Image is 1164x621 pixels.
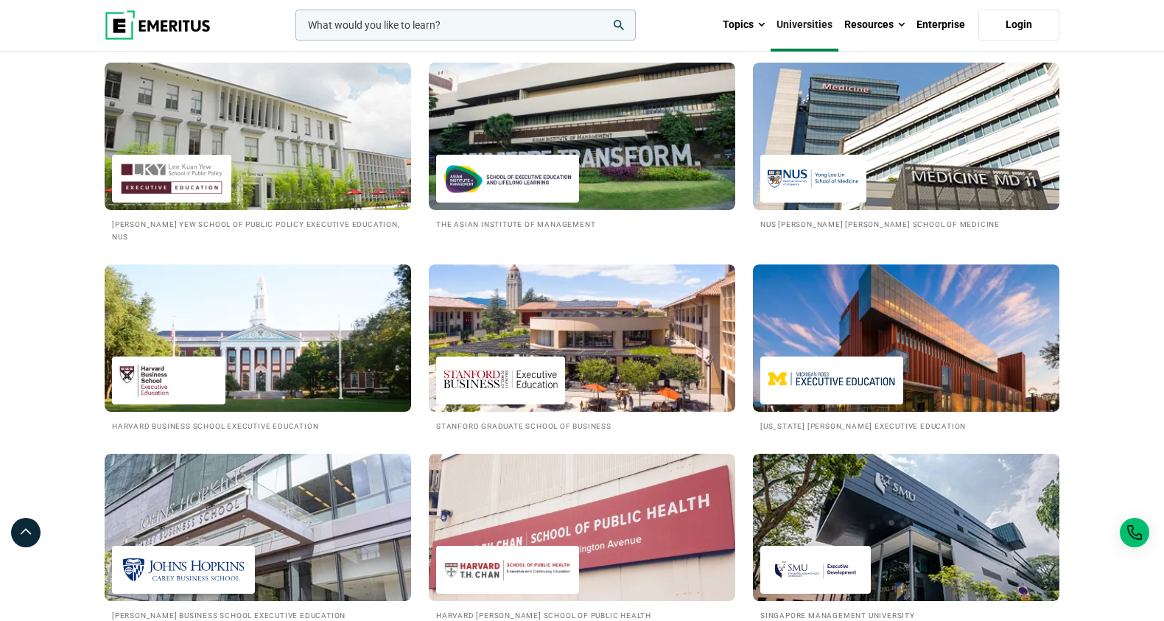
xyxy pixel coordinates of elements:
a: Universities We Work With Stanford Graduate School of Business Stanford Graduate School of Business [429,264,735,432]
input: woocommerce-product-search-field-0 [295,10,636,41]
h2: Harvard [PERSON_NAME] School of Public Health [436,608,728,621]
a: Universities We Work With NUS Yong Loo Lin School of Medicine NUS [PERSON_NAME] [PERSON_NAME] Sch... [753,63,1059,230]
h2: Harvard Business School Executive Education [112,419,404,432]
img: Harvard T.H. Chan School of Public Health [443,553,572,586]
img: Lee Kuan Yew School of Public Policy Executive Education, NUS [119,162,224,195]
img: NUS Yong Loo Lin School of Medicine [768,162,859,195]
h2: The Asian Institute of Management [436,217,728,230]
img: Universities We Work With [429,63,735,210]
img: Universities We Work With [429,264,735,412]
img: Universities We Work With [753,63,1059,210]
a: Universities We Work With Harvard T.H. Chan School of Public Health Harvard [PERSON_NAME] School ... [429,454,735,621]
h2: [PERSON_NAME] Yew School of Public Policy Executive Education, NUS [112,217,404,242]
h2: [US_STATE] [PERSON_NAME] Executive Education [760,419,1052,432]
img: Asian Institute of Management [443,162,572,195]
a: Login [978,10,1059,41]
img: Stanford Graduate School of Business [443,364,558,397]
img: Harvard Business School Executive Education [119,364,218,397]
a: Universities We Work With Michigan Ross Executive Education [US_STATE] [PERSON_NAME] Executive Ed... [753,264,1059,432]
h2: Stanford Graduate School of Business [436,419,728,432]
img: Michigan Ross Executive Education [768,364,896,397]
a: Universities We Work With Lee Kuan Yew School of Public Policy Executive Education, NUS [PERSON_N... [105,63,411,242]
a: Universities We Work With Asian Institute of Management The Asian Institute of Management [429,63,735,230]
img: Universities We Work With [753,454,1059,601]
img: Universities We Work With [105,454,411,601]
h2: [PERSON_NAME] Business School Executive Education [112,608,404,621]
h2: NUS [PERSON_NAME] [PERSON_NAME] School of Medicine [760,217,1052,230]
h2: Singapore Management University [760,608,1052,621]
img: Universities We Work With [105,264,411,412]
img: Johns Hopkins Carey Business School Executive Education [119,553,248,586]
img: Universities We Work With [105,63,411,210]
a: Universities We Work With Johns Hopkins Carey Business School Executive Education [PERSON_NAME] B... [105,454,411,621]
img: Universities We Work With [429,454,735,601]
a: Universities We Work With Singapore Management University Singapore Management University [753,454,1059,621]
a: Universities We Work With Harvard Business School Executive Education Harvard Business School Exe... [105,264,411,432]
img: Singapore Management University [768,553,863,586]
img: Universities We Work With [753,264,1059,412]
